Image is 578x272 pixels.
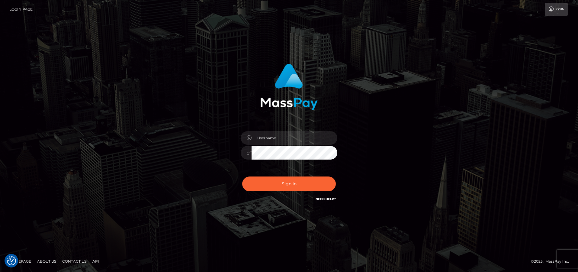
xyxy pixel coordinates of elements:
button: Sign in [242,176,336,191]
a: Need Help? [316,197,336,201]
button: Consent Preferences [7,256,16,265]
div: © 2025 , MassPay Inc. [531,258,573,265]
img: Revisit consent button [7,256,16,265]
a: Homepage [7,257,34,266]
a: About Us [35,257,59,266]
a: Login Page [9,3,33,16]
a: Contact Us [60,257,89,266]
img: MassPay Login [260,64,318,110]
input: Username... [252,131,337,145]
a: Login [545,3,568,16]
a: API [90,257,101,266]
